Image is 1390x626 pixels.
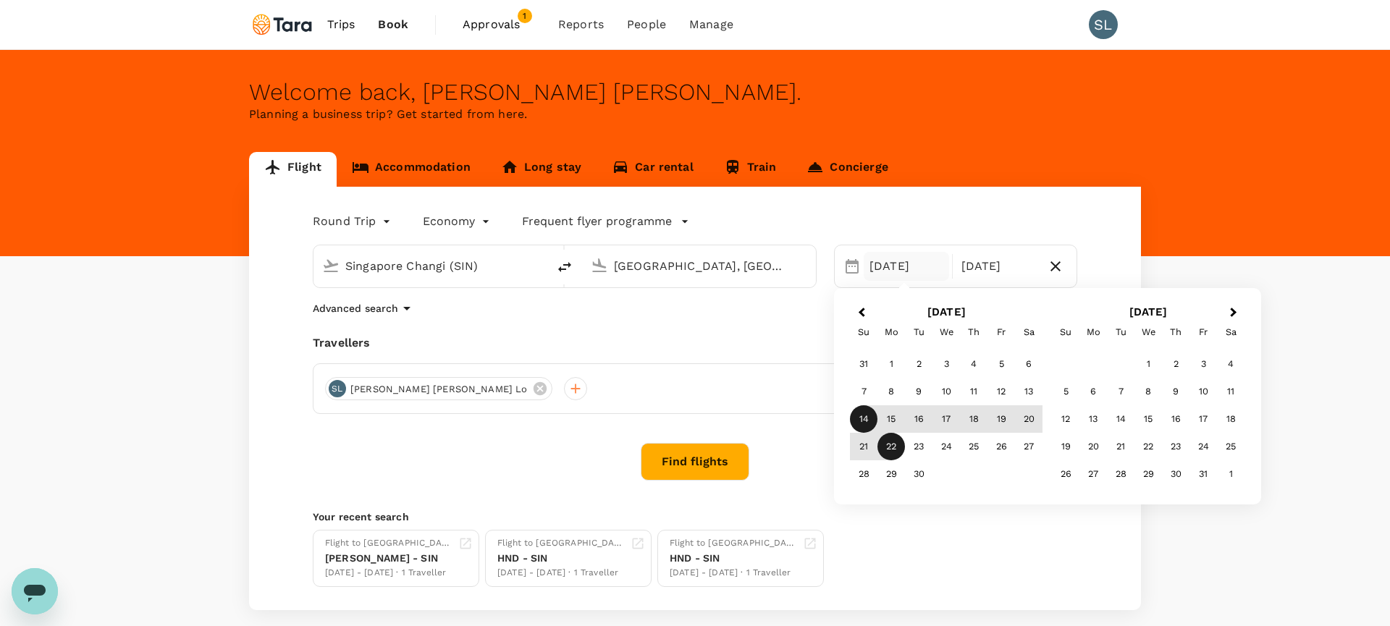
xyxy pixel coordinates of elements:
[1189,405,1217,433] div: Choose Friday, October 17th, 2025
[1107,433,1134,460] div: Choose Tuesday, October 21st, 2025
[558,16,604,33] span: Reports
[987,318,1015,346] div: Friday
[1052,378,1079,405] div: Choose Sunday, October 5th, 2025
[1052,433,1079,460] div: Choose Sunday, October 19th, 2025
[1162,433,1189,460] div: Choose Thursday, October 23rd, 2025
[313,301,398,316] p: Advanced search
[670,566,797,580] div: [DATE] - [DATE] · 1 Traveller
[1052,405,1079,433] div: Choose Sunday, October 12th, 2025
[987,350,1015,378] div: Choose Friday, September 5th, 2025
[1079,405,1107,433] div: Choose Monday, October 13th, 2025
[1015,405,1042,433] div: Choose Saturday, September 20th, 2025
[905,350,932,378] div: Choose Tuesday, September 2nd, 2025
[1217,433,1244,460] div: Choose Saturday, October 25th, 2025
[1134,318,1162,346] div: Wednesday
[597,152,709,187] a: Car rental
[1089,10,1118,39] div: SL
[877,433,905,460] div: Choose Monday, September 22nd, 2025
[1134,460,1162,488] div: Choose Wednesday, October 29th, 2025
[325,377,552,400] div: SL[PERSON_NAME] [PERSON_NAME] Lo
[846,305,1048,318] h2: [DATE]
[342,382,536,397] span: [PERSON_NAME] [PERSON_NAME] Lo
[1189,433,1217,460] div: Choose Friday, October 24th, 2025
[932,350,960,378] div: Choose Wednesday, September 3rd, 2025
[689,16,733,33] span: Manage
[932,378,960,405] div: Choose Wednesday, September 10th, 2025
[497,551,625,566] div: HND - SIN
[1189,460,1217,488] div: Choose Friday, October 31st, 2025
[850,378,877,405] div: Choose Sunday, September 7th, 2025
[1107,460,1134,488] div: Choose Tuesday, October 28th, 2025
[1217,460,1244,488] div: Choose Saturday, November 1st, 2025
[249,152,337,187] a: Flight
[1079,460,1107,488] div: Choose Monday, October 27th, 2025
[423,210,493,233] div: Economy
[1107,318,1134,346] div: Tuesday
[518,9,532,23] span: 1
[497,566,625,580] div: [DATE] - [DATE] · 1 Traveller
[313,300,416,317] button: Advanced search
[337,152,486,187] a: Accommodation
[1162,318,1189,346] div: Thursday
[1134,350,1162,378] div: Choose Wednesday, October 1st, 2025
[1079,433,1107,460] div: Choose Monday, October 20th, 2025
[1134,433,1162,460] div: Choose Wednesday, October 22nd, 2025
[1162,405,1189,433] div: Choose Thursday, October 16th, 2025
[378,16,408,33] span: Book
[313,210,394,233] div: Round Trip
[932,405,960,433] div: Choose Wednesday, September 17th, 2025
[709,152,792,187] a: Train
[1052,318,1079,346] div: Sunday
[1079,378,1107,405] div: Choose Monday, October 6th, 2025
[1217,405,1244,433] div: Choose Saturday, October 18th, 2025
[1107,378,1134,405] div: Choose Tuesday, October 7th, 2025
[960,378,987,405] div: Choose Thursday, September 11th, 2025
[1162,460,1189,488] div: Choose Thursday, October 30th, 2025
[1134,378,1162,405] div: Choose Wednesday, October 8th, 2025
[1134,405,1162,433] div: Choose Wednesday, October 15th, 2025
[850,318,877,346] div: Sunday
[1015,350,1042,378] div: Choose Saturday, September 6th, 2025
[848,302,872,325] button: Previous Month
[249,106,1141,123] p: Planning a business trip? Get started from here.
[325,566,452,580] div: [DATE] - [DATE] · 1 Traveller
[1052,350,1244,488] div: Month October, 2025
[850,350,1042,488] div: Month September, 2025
[486,152,597,187] a: Long stay
[313,334,1077,352] div: Travellers
[1189,378,1217,405] div: Choose Friday, October 10th, 2025
[987,405,1015,433] div: Choose Friday, September 19th, 2025
[1079,318,1107,346] div: Monday
[537,264,540,267] button: Open
[1015,378,1042,405] div: Choose Saturday, September 13th, 2025
[249,9,316,41] img: Tara Climate Ltd
[1048,305,1250,318] h2: [DATE]
[905,433,932,460] div: Choose Tuesday, September 23rd, 2025
[345,255,517,277] input: Depart from
[905,378,932,405] div: Choose Tuesday, September 9th, 2025
[850,350,877,378] div: Choose Sunday, August 31st, 2025
[325,536,452,551] div: Flight to [GEOGRAPHIC_DATA]
[960,433,987,460] div: Choose Thursday, September 25th, 2025
[905,318,932,346] div: Tuesday
[522,213,689,230] button: Frequent flyer programme
[497,536,625,551] div: Flight to [GEOGRAPHIC_DATA]
[877,378,905,405] div: Choose Monday, September 8th, 2025
[905,460,932,488] div: Choose Tuesday, September 30th, 2025
[1162,350,1189,378] div: Choose Thursday, October 2nd, 2025
[1189,350,1217,378] div: Choose Friday, October 3rd, 2025
[960,350,987,378] div: Choose Thursday, September 4th, 2025
[670,551,797,566] div: HND - SIN
[1217,350,1244,378] div: Choose Saturday, October 4th, 2025
[850,433,877,460] div: Choose Sunday, September 21st, 2025
[960,405,987,433] div: Choose Thursday, September 18th, 2025
[1189,318,1217,346] div: Friday
[327,16,355,33] span: Trips
[1015,318,1042,346] div: Saturday
[463,16,535,33] span: Approvals
[877,318,905,346] div: Monday
[329,380,346,397] div: SL
[1162,378,1189,405] div: Choose Thursday, October 9th, 2025
[1107,405,1134,433] div: Choose Tuesday, October 14th, 2025
[960,318,987,346] div: Thursday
